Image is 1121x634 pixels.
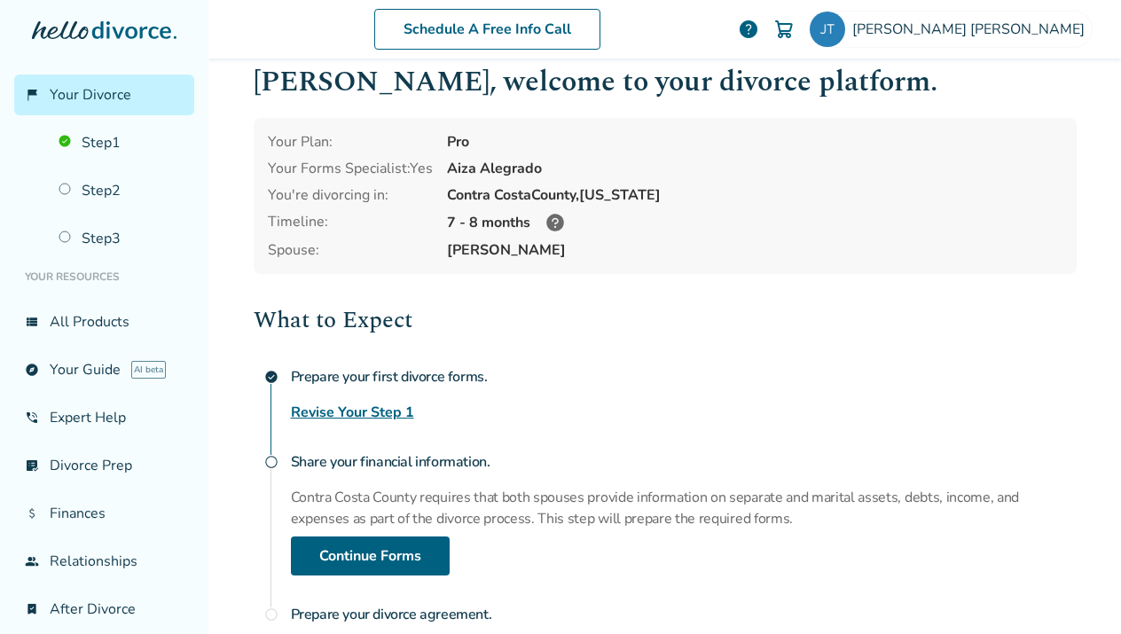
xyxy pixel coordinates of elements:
a: Step1 [48,122,194,163]
span: radio_button_unchecked [264,455,278,469]
div: Pro [447,132,1062,152]
img: Jared Tabayoyon [810,12,845,47]
a: help [738,19,759,40]
a: list_alt_checkDivorce Prep [14,445,194,486]
h2: What to Expect [254,302,1077,338]
span: Spouse: [268,240,433,260]
a: exploreYour GuideAI beta [14,349,194,390]
h1: [PERSON_NAME] , welcome to your divorce platform. [254,60,1077,104]
div: Your Plan: [268,132,433,152]
span: group [25,554,39,568]
a: attach_moneyFinances [14,493,194,534]
span: bookmark_check [25,602,39,616]
span: attach_money [25,506,39,521]
h4: Share your financial information. [291,444,1077,480]
a: Step2 [48,170,194,211]
a: Revise Your Step 1 [291,402,414,423]
span: Your Divorce [50,85,131,105]
h4: Prepare your divorce agreement. [291,597,1077,632]
a: Continue Forms [291,536,450,575]
span: explore [25,363,39,377]
div: Aiza Alegrado [447,159,1062,178]
span: [PERSON_NAME] [447,240,1062,260]
p: Contra Costa County requires that both spouses provide information on separate and marital assets... [291,487,1077,529]
a: groupRelationships [14,541,194,582]
span: AI beta [131,361,166,379]
a: bookmark_checkAfter Divorce [14,589,194,630]
a: phone_in_talkExpert Help [14,397,194,438]
div: Timeline: [268,212,433,233]
span: view_list [25,315,39,329]
span: phone_in_talk [25,411,39,425]
span: radio_button_unchecked [264,607,278,622]
div: Contra Costa County, [US_STATE] [447,185,1062,205]
span: check_circle [264,370,278,384]
div: 7 - 8 months [447,212,1062,233]
a: flag_2Your Divorce [14,74,194,115]
a: view_listAll Products [14,301,194,342]
h4: Prepare your first divorce forms. [291,359,1077,395]
img: Cart [773,19,795,40]
iframe: Chat Widget [1032,549,1121,634]
span: [PERSON_NAME] [PERSON_NAME] [852,20,1092,39]
div: You're divorcing in: [268,185,433,205]
a: Schedule A Free Info Call [374,9,600,50]
div: Your Forms Specialist: Yes [268,159,433,178]
a: Step3 [48,218,194,259]
span: flag_2 [25,88,39,102]
span: list_alt_check [25,458,39,473]
li: Your Resources [14,259,194,294]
